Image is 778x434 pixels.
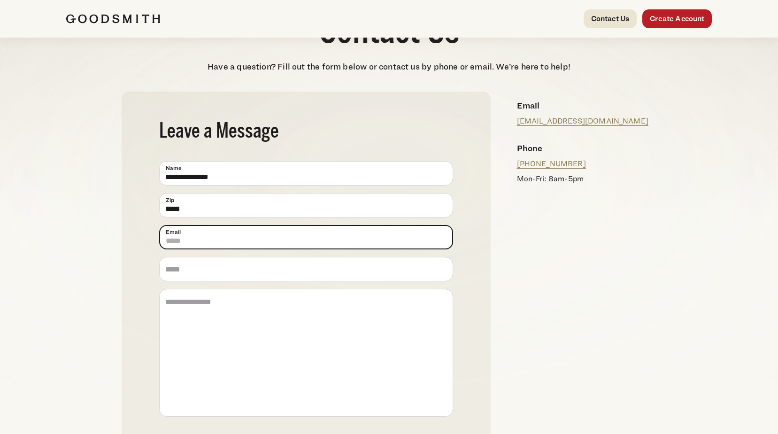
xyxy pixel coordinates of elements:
[584,9,637,28] a: Contact Us
[517,99,649,112] h4: Email
[166,164,182,172] span: Name
[159,122,453,142] h2: Leave a Message
[517,116,648,125] a: [EMAIL_ADDRESS][DOMAIN_NAME]
[642,9,712,28] a: Create Account
[517,142,649,155] h4: Phone
[517,159,586,168] a: [PHONE_NUMBER]
[517,173,649,185] p: Mon-Fri: 8am-5pm
[166,196,174,204] span: Zip
[166,228,181,236] span: Email
[66,14,160,23] img: Goodsmith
